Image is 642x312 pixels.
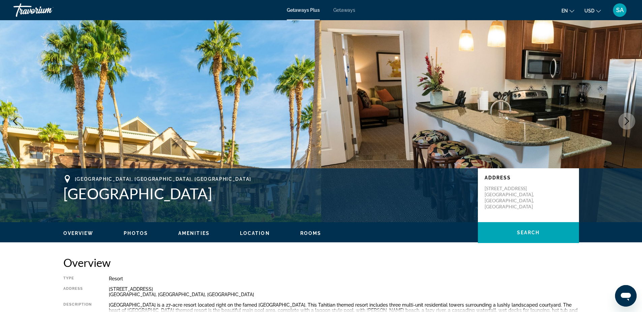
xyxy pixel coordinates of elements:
[240,230,270,236] button: Location
[584,8,594,13] span: USD
[178,231,210,236] span: Amenities
[124,231,148,236] span: Photos
[615,285,637,307] iframe: Кнопка запуска окна обмена сообщениями
[109,286,579,297] div: [STREET_ADDRESS] [GEOGRAPHIC_DATA], [GEOGRAPHIC_DATA], [GEOGRAPHIC_DATA]
[611,3,629,17] button: User Menu
[485,175,572,180] p: Address
[109,276,579,281] div: Resort
[63,185,471,202] h1: [GEOGRAPHIC_DATA]
[63,286,92,297] div: Address
[300,231,322,236] span: Rooms
[584,6,601,15] button: Change currency
[478,222,579,243] button: Search
[485,185,539,210] p: [STREET_ADDRESS] [GEOGRAPHIC_DATA], [GEOGRAPHIC_DATA], [GEOGRAPHIC_DATA]
[287,7,320,13] a: Getaways Plus
[7,113,24,130] button: Previous image
[517,230,540,235] span: Search
[618,113,635,130] button: Next image
[561,8,568,13] span: en
[75,176,251,182] span: [GEOGRAPHIC_DATA], [GEOGRAPHIC_DATA], [GEOGRAPHIC_DATA]
[13,1,81,19] a: Travorium
[63,276,92,281] div: Type
[240,231,270,236] span: Location
[561,6,574,15] button: Change language
[124,230,148,236] button: Photos
[616,7,624,13] span: SA
[63,256,579,269] h2: Overview
[333,7,355,13] a: Getaways
[178,230,210,236] button: Amenities
[63,230,94,236] button: Overview
[300,230,322,236] button: Rooms
[63,231,94,236] span: Overview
